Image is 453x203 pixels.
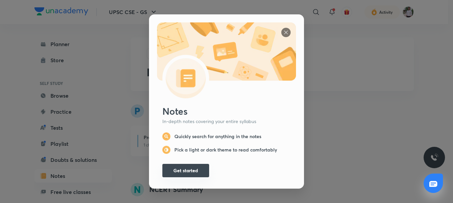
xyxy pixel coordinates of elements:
img: notes [162,146,170,154]
img: notes [157,22,296,98]
p: In-depth notes covering your entire syllabus [162,118,291,124]
img: notes [162,132,170,140]
img: notes [281,28,291,37]
h6: Quickly search for anything in the notes [174,133,261,139]
h6: Pick a light or dark theme to read comfortably [174,147,277,153]
div: Notes [162,105,296,117]
button: Get started [162,164,209,177]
